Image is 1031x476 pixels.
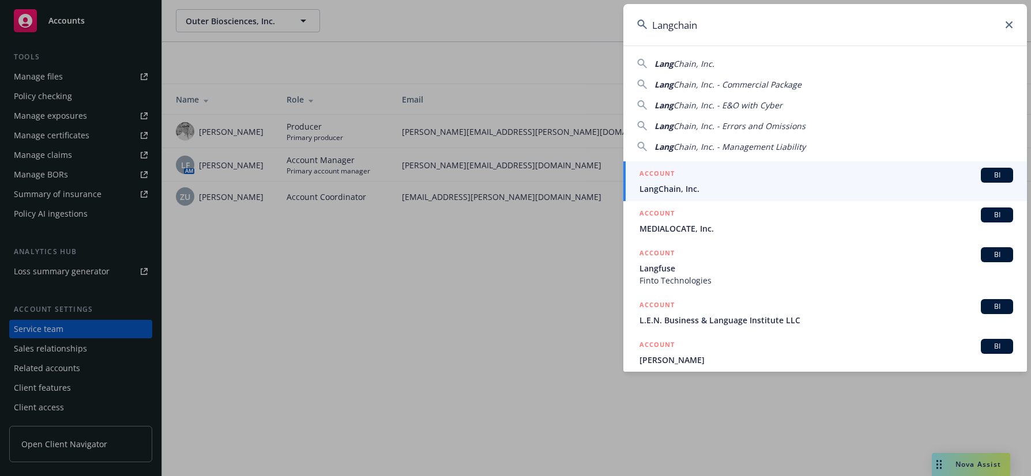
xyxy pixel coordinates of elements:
h5: ACCOUNT [639,168,675,182]
span: Chain, Inc. - Management Liability [673,141,806,152]
h5: ACCOUNT [639,207,675,221]
a: ACCOUNTBILangChain, Inc. [623,161,1027,201]
span: Lang [654,120,673,131]
span: LangChain, Inc. [639,183,1013,195]
h5: ACCOUNT [639,339,675,353]
a: ACCOUNTBI[PERSON_NAME] [623,333,1027,372]
span: Lang [654,79,673,90]
span: Lang [654,58,673,69]
span: Chain, Inc. - Errors and Omissions [673,120,806,131]
span: MEDIALOCATE, Inc. [639,222,1013,235]
span: BI [985,210,1009,220]
input: Search... [623,4,1027,46]
span: Finto Technologies [639,274,1013,286]
a: ACCOUNTBILangfuseFinto Technologies [623,241,1027,293]
span: BI [985,170,1009,180]
span: Chain, Inc. - Commercial Package [673,79,802,90]
h5: ACCOUNT [639,299,675,313]
span: BI [985,250,1009,260]
a: ACCOUNTBIL.E.N. Business & Language Institute LLC [623,293,1027,333]
a: ACCOUNTBIMEDIALOCATE, Inc. [623,201,1027,241]
span: Chain, Inc. [673,58,714,69]
span: BI [985,341,1009,352]
span: Chain, Inc. - E&O with Cyber [673,100,782,111]
span: Langfuse [639,262,1013,274]
span: BI [985,301,1009,312]
span: Lang [654,141,673,152]
span: [PERSON_NAME] [639,354,1013,366]
span: Lang [654,100,673,111]
h5: ACCOUNT [639,247,675,261]
span: L.E.N. Business & Language Institute LLC [639,314,1013,326]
